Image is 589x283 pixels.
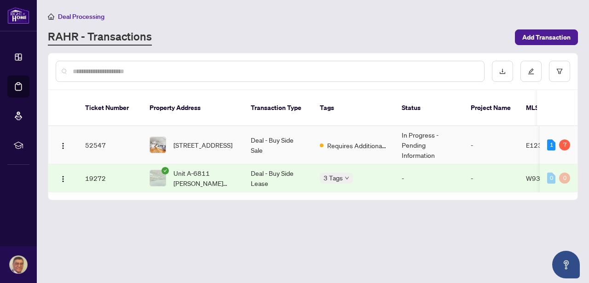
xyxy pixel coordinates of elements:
td: Deal - Buy Side Lease [243,164,312,192]
th: Ticket Number [78,90,142,126]
td: - [463,126,519,164]
button: download [492,61,513,82]
span: download [499,68,506,75]
span: edit [528,68,534,75]
td: 19272 [78,164,142,192]
a: RAHR - Transactions [48,29,152,46]
img: Logo [59,142,67,150]
span: Unit A-6811 [PERSON_NAME][STREET_ADDRESS] [173,168,236,188]
button: Logo [56,171,70,185]
img: thumbnail-img [150,170,166,186]
button: edit [520,61,542,82]
span: E12319990 [526,141,563,149]
span: down [345,176,349,180]
img: Profile Icon [10,256,27,273]
td: Deal - Buy Side Sale [243,126,312,164]
td: - [394,164,463,192]
span: Requires Additional Docs [327,140,387,150]
div: 0 [559,173,570,184]
span: filter [556,68,563,75]
th: Property Address [142,90,243,126]
td: 52547 [78,126,142,164]
button: Logo [56,138,70,152]
img: logo [7,7,29,24]
td: - [463,164,519,192]
th: Transaction Type [243,90,312,126]
div: 1 [547,139,555,150]
span: [STREET_ADDRESS] [173,140,232,150]
th: Project Name [463,90,519,126]
img: thumbnail-img [150,137,166,153]
button: filter [549,61,570,82]
img: Logo [59,175,67,183]
span: check-circle [162,167,169,174]
span: Add Transaction [522,30,571,45]
button: Add Transaction [515,29,578,45]
td: In Progress - Pending Information [394,126,463,164]
th: Status [394,90,463,126]
div: 0 [547,173,555,184]
span: home [48,13,54,20]
div: 7 [559,139,570,150]
span: Deal Processing [58,12,104,21]
th: Tags [312,90,394,126]
span: W9385715 [526,174,561,182]
th: MLS # [519,90,574,126]
button: Open asap [552,251,580,278]
span: 3 Tags [323,173,343,183]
